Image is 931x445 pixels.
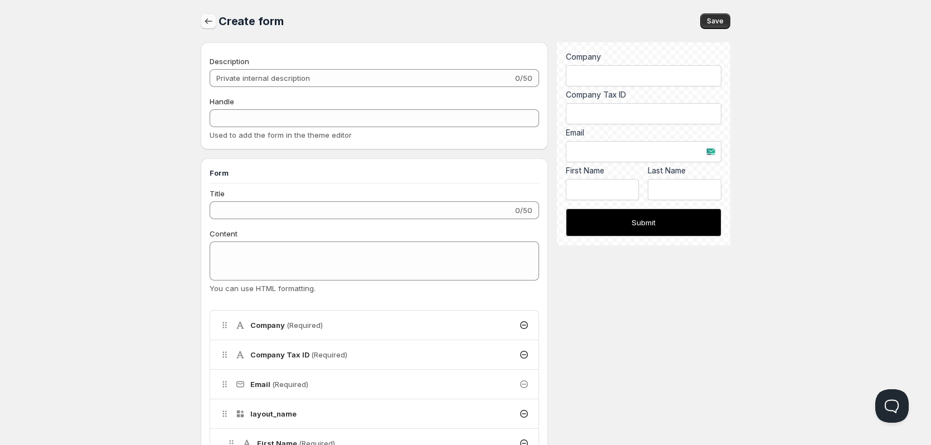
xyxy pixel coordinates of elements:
span: Used to add the form in the theme editor [210,130,352,139]
span: (Required) [311,350,347,359]
iframe: Help Scout Beacon - Open [875,389,909,423]
span: Description [210,57,249,66]
label: Last Name [648,165,721,176]
div: Email [566,127,721,138]
span: Title [210,189,225,198]
label: First Name [566,165,639,176]
label: Company [566,51,721,62]
h4: layout_name [250,408,297,419]
span: Save [707,17,724,26]
h4: Email [250,379,308,390]
span: You can use HTML formatting. [210,284,316,293]
input: Private internal description [210,69,513,87]
span: Create form [219,14,284,28]
button: Submit [566,209,721,236]
span: Handle [210,97,234,106]
button: Save [700,13,730,29]
span: Content [210,229,237,238]
span: (Required) [287,321,323,330]
label: Company Tax ID [566,89,721,100]
h4: Company Tax ID [250,349,347,360]
span: (Required) [272,380,308,389]
h4: Company [250,320,323,331]
h3: Form [210,167,539,178]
